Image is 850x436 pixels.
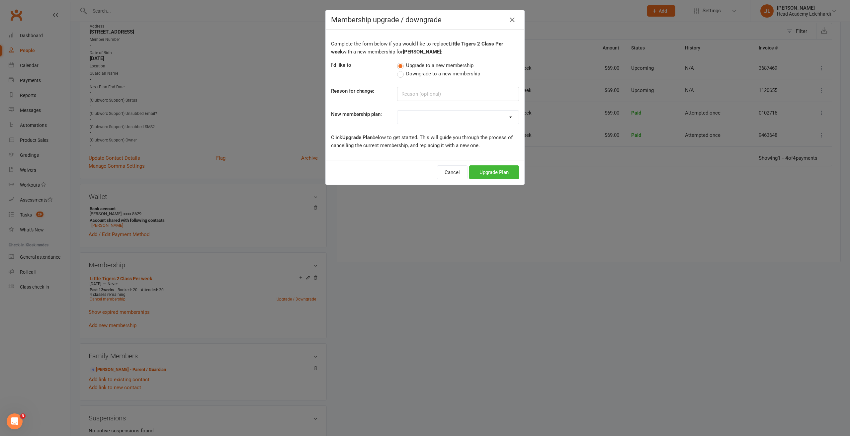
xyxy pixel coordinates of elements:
b: [PERSON_NAME]: [403,49,442,55]
p: Complete the form below if you would like to replace with a new membership for [331,40,519,56]
h4: Membership upgrade / downgrade [331,16,519,24]
button: Cancel [437,165,467,179]
b: Upgrade Plan [342,134,373,140]
label: Reason for change: [331,87,374,95]
iframe: Intercom live chat [7,413,23,429]
span: 3 [20,413,26,419]
span: Upgrade to a new membership [406,61,473,68]
label: New membership plan: [331,110,382,118]
span: Downgrade to a new membership [406,70,480,77]
input: Reason (optional) [397,87,519,101]
button: Upgrade Plan [469,165,519,179]
label: I'd like to [331,61,351,69]
button: Close [507,15,518,25]
p: Click below to get started. This will guide you through the process of cancelling the current mem... [331,133,519,149]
